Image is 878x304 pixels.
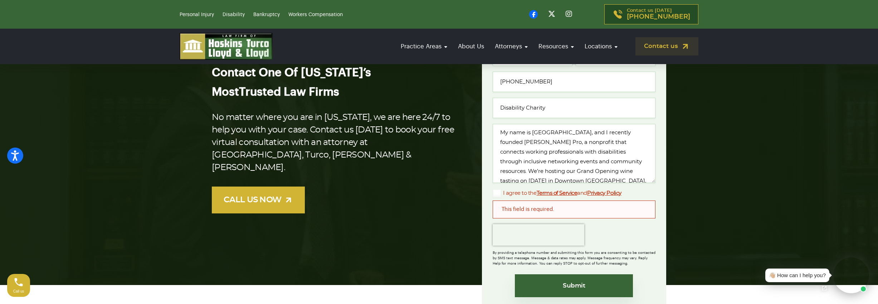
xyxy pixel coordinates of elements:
span: Most [212,86,239,98]
p: Contact us [DATE] [627,8,690,20]
a: Contact us [DATE][PHONE_NUMBER] [604,4,698,24]
input: Phone* [493,72,655,92]
a: Contact us [635,37,698,56]
a: Resources [535,36,577,57]
a: Locations [581,36,621,57]
a: About Us [454,36,488,57]
span: Contact One Of [US_STATE]’s [212,67,371,78]
label: I agree to the and [493,189,621,198]
span: Call us [13,289,24,293]
a: CALL US NOW [212,187,305,213]
a: Privacy Policy [587,190,621,196]
a: Open chat [817,281,832,296]
a: Personal Injury [180,12,214,17]
input: Submit [515,274,633,297]
a: Workers Compensation [288,12,343,17]
img: arrow-up-right-light.svg [284,196,293,204]
a: Disability [223,12,245,17]
div: This field is required. [493,201,655,218]
a: Practice Areas [397,36,451,57]
iframe: reCAPTCHA [493,224,584,246]
input: Type of case or question [493,98,655,118]
a: Terms of Service [537,190,577,196]
div: By providing a telephone number and submitting this form you are consenting to be contacted by SM... [493,246,655,266]
textarea: My name is [GEOGRAPHIC_DATA], and I recently founded [PERSON_NAME] Pro, a nonprofit that connects... [493,124,655,183]
p: No matter where you are in [US_STATE], we are here 24/7 to help you with your case. Contact us [D... [212,111,459,174]
img: logo [180,33,273,60]
a: Attorneys [491,36,531,57]
a: Bankruptcy [253,12,280,17]
span: [PHONE_NUMBER] [627,13,690,20]
div: 👋🏼 How can I help you? [769,271,826,280]
span: Trusted Law Firms [239,86,339,98]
